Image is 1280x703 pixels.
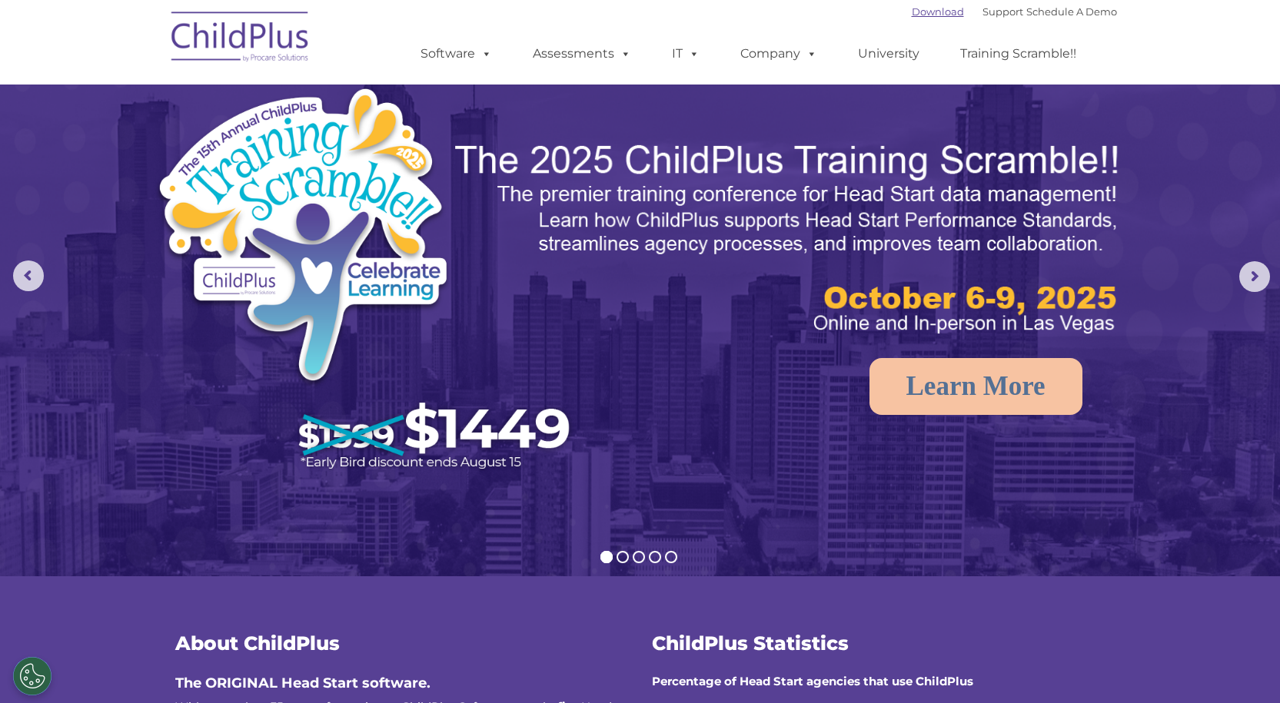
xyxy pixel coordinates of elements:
[13,657,52,695] button: Cookies Settings
[405,38,507,69] a: Software
[652,632,849,655] span: ChildPlus Statistics
[725,38,833,69] a: Company
[164,1,318,78] img: ChildPlus by Procare Solutions
[912,5,964,18] a: Download
[517,38,647,69] a: Assessments
[982,5,1023,18] a: Support
[175,632,340,655] span: About ChildPlus
[175,675,431,691] span: The ORIGINAL Head Start software.
[843,38,935,69] a: University
[657,38,715,69] a: IT
[869,358,1082,415] a: Learn More
[652,674,973,688] strong: Percentage of Head Start agencies that use ChildPlus
[1026,5,1117,18] a: Schedule A Demo
[945,38,1092,69] a: Training Scramble!!
[912,5,1117,18] font: |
